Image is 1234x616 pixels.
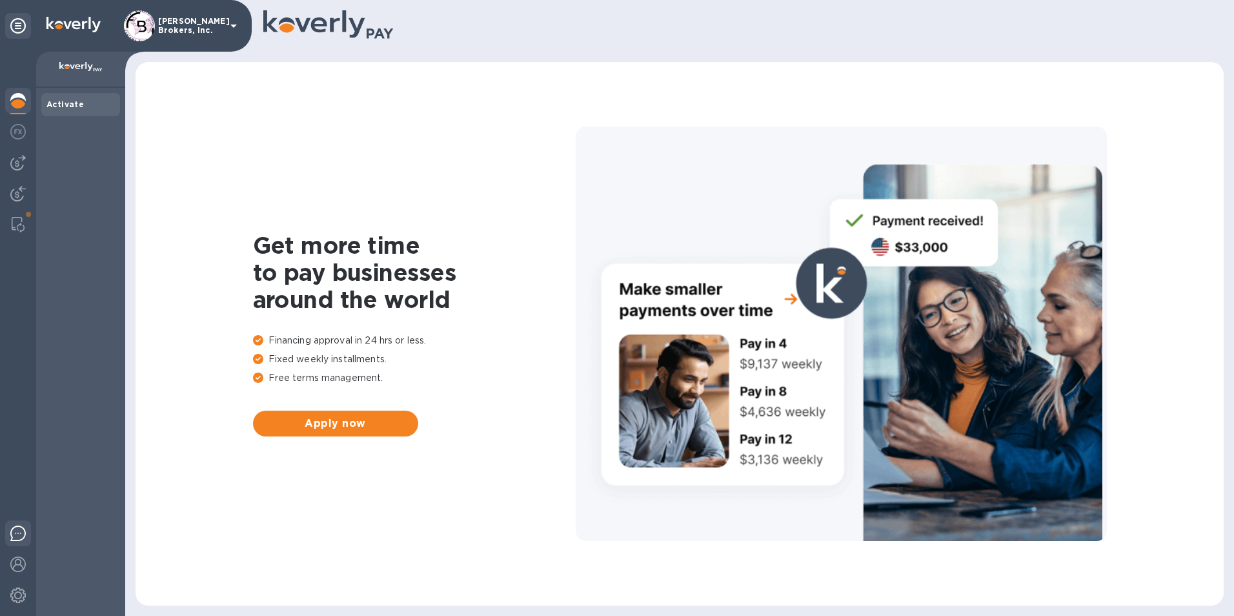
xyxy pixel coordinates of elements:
p: Financing approval in 24 hrs or less. [253,334,576,347]
iframe: Chat Widget [1169,554,1234,616]
div: Unpin categories [5,13,31,39]
img: Logo [46,17,101,32]
button: Apply now [253,411,418,436]
span: Apply now [263,416,408,431]
img: Foreign exchange [10,124,26,139]
b: Activate [46,99,84,109]
p: Free terms management. [253,371,576,385]
p: Fixed weekly installments. [253,353,576,366]
p: [PERSON_NAME] Brokers, Inc. [158,17,223,35]
h1: Get more time to pay businesses around the world [253,232,576,313]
